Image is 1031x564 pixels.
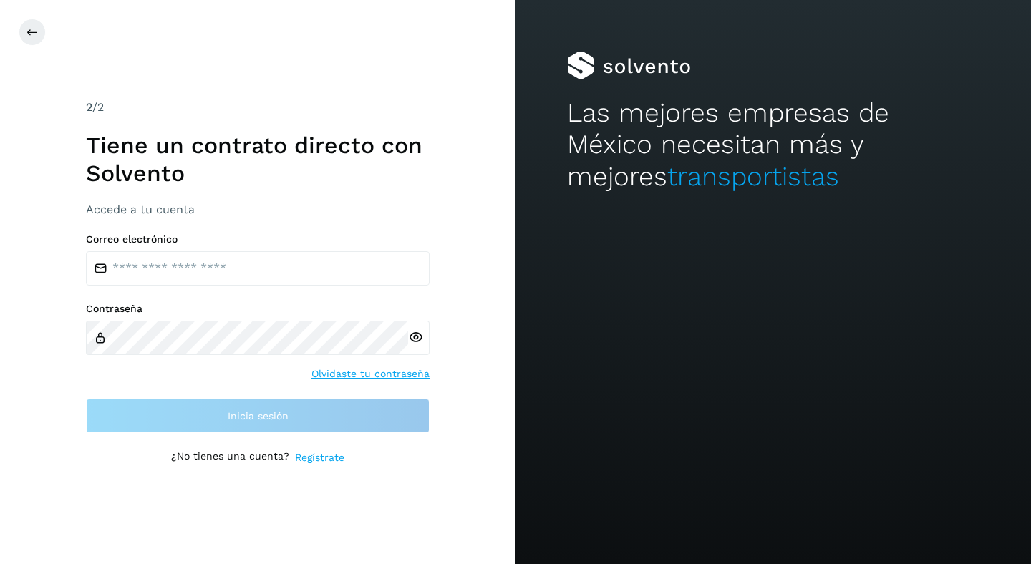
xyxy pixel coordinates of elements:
h1: Tiene un contrato directo con Solvento [86,132,430,187]
button: Inicia sesión [86,399,430,433]
span: transportistas [667,161,839,192]
h3: Accede a tu cuenta [86,203,430,216]
a: Olvidaste tu contraseña [311,366,430,381]
span: Inicia sesión [228,411,289,421]
label: Contraseña [86,303,430,315]
div: /2 [86,99,430,116]
p: ¿No tienes una cuenta? [171,450,289,465]
label: Correo electrónico [86,233,430,245]
span: 2 [86,100,92,114]
h2: Las mejores empresas de México necesitan más y mejores [567,97,979,193]
a: Regístrate [295,450,344,465]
